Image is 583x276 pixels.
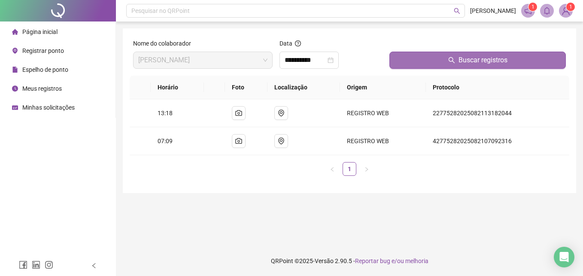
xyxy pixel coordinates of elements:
th: Foto [225,76,267,99]
li: 1 [343,162,356,176]
span: camera [235,110,242,117]
td: REGISTRO WEB [340,127,426,155]
th: Protocolo [426,76,569,99]
button: left [325,162,339,176]
span: Data [279,40,292,47]
td: 42775282025082107092316 [426,127,569,155]
li: Próxima página [360,162,373,176]
span: Página inicial [22,28,58,35]
span: right [364,167,369,172]
td: 22775282025082113182044 [426,99,569,127]
span: Minhas solicitações [22,104,75,111]
span: left [91,263,97,269]
span: search [448,57,455,64]
span: RYAN MATHEUS DE MAGALHÃES SANTOS [138,52,267,68]
span: environment [12,48,18,54]
td: REGISTRO WEB [340,99,426,127]
span: 07:09 [158,138,173,144]
span: facebook [19,261,27,269]
span: 1 [569,4,572,10]
label: Nome do colaborador [133,39,197,48]
th: Horário [151,76,204,99]
span: 1 [531,4,534,10]
img: 90190 [559,4,572,17]
span: search [454,8,460,14]
span: left [330,167,335,172]
span: 13:18 [158,110,173,117]
span: clock-circle [12,86,18,92]
span: [PERSON_NAME] [470,6,516,15]
span: schedule [12,104,18,110]
span: Versão [315,258,334,264]
span: Buscar registros [459,55,507,65]
button: Buscar registros [389,52,566,69]
sup: Atualize o seu contato no menu Meus Dados [566,3,575,11]
footer: QRPoint © 2025 - 2.90.5 - [116,246,583,276]
span: file [12,67,18,73]
th: Localização [267,76,340,99]
span: question-circle [295,40,301,46]
button: right [360,162,373,176]
span: camera [235,138,242,144]
span: Registrar ponto [22,47,64,54]
th: Origem [340,76,426,99]
span: linkedin [32,261,40,269]
sup: 1 [528,3,537,11]
div: Open Intercom Messenger [554,247,574,267]
li: Página anterior [325,162,339,176]
a: 1 [343,163,356,175]
span: environment [278,110,285,117]
span: instagram [45,261,53,269]
span: Reportar bug e/ou melhoria [355,258,428,264]
span: home [12,29,18,35]
span: Meus registros [22,85,62,92]
span: notification [524,7,532,15]
span: environment [278,138,285,144]
span: bell [543,7,551,15]
span: Espelho de ponto [22,66,68,73]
